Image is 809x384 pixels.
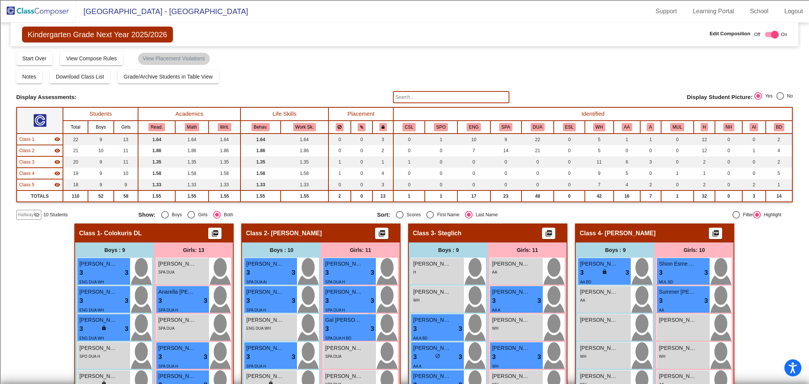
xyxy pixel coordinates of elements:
[372,179,393,190] td: 3
[614,134,640,145] td: 1
[393,134,424,145] td: 0
[640,121,661,134] th: Asian
[490,168,522,179] td: 0
[175,134,209,145] td: 1.64
[490,121,522,134] th: Academic Language
[44,211,68,218] span: 10 Students
[54,170,60,176] mat-icon: visibility
[138,53,209,65] mat-chip: View Placement Violations
[18,211,34,218] span: Hallway
[195,211,207,218] div: Girls
[114,190,138,202] td: 58
[457,190,490,202] td: 17
[54,148,60,154] mat-icon: visibility
[209,145,240,156] td: 1.86
[522,179,554,190] td: 0
[242,242,321,258] div: Boys : 10
[425,121,457,134] th: Speech Only
[19,136,35,143] span: Class 1
[754,31,760,38] span: Off
[246,230,267,237] span: Class 2
[640,168,661,179] td: 0
[209,179,240,190] td: 1.33
[434,230,462,237] span: - Steglich
[704,268,708,278] span: 3
[554,156,584,168] td: 0
[158,288,196,296] span: Anarella [PERSON_NAME] [PERSON_NAME]
[761,211,782,218] div: Highlight
[154,242,233,258] div: Girls: 13
[138,107,240,121] th: Academics
[351,134,372,145] td: 0
[371,268,374,278] span: 3
[625,268,629,278] span: 3
[711,230,720,240] mat-icon: picture_as_pdf
[218,123,231,131] button: Writ.
[138,211,371,219] mat-radio-group: Select an option
[328,156,351,168] td: 1
[351,156,372,168] td: 0
[715,168,742,179] td: 0
[34,212,40,218] mat-icon: visibility_off
[402,123,416,131] button: CSL
[425,145,457,156] td: 0
[372,145,393,156] td: 2
[16,94,77,101] span: Display Assessments:
[114,179,138,190] td: 9
[661,145,694,156] td: 0
[457,145,490,156] td: 7
[563,123,576,131] button: ESL
[715,121,742,134] th: Native Hawaiian
[88,156,114,168] td: 9
[434,123,448,131] button: SPO
[457,134,490,145] td: 10
[148,123,165,131] button: Read.
[694,156,715,168] td: 2
[63,107,138,121] th: Students
[593,123,605,131] button: WH
[585,145,614,156] td: 5
[246,268,250,278] span: 3
[351,121,372,134] th: Keep with students
[614,179,640,190] td: 4
[63,134,88,145] td: 22
[251,123,270,131] button: Behav.
[328,145,351,156] td: 0
[185,123,199,131] button: Math
[50,70,110,83] button: Download Class List
[281,156,328,168] td: 1.35
[715,179,742,190] td: 0
[393,91,509,103] input: Search...
[138,156,175,168] td: 1.35
[742,156,765,168] td: 0
[740,211,753,218] div: Filter
[754,92,793,102] mat-radio-group: Select an option
[240,145,280,156] td: 1.86
[209,168,240,179] td: 1.58
[209,156,240,168] td: 1.35
[138,145,175,156] td: 1.86
[490,134,522,145] td: 9
[240,179,280,190] td: 1.33
[79,230,100,237] span: Class 1
[467,123,481,131] button: ENG
[585,121,614,134] th: White
[56,74,104,80] span: Download Class List
[393,168,424,179] td: 0
[490,190,522,202] td: 23
[114,168,138,179] td: 10
[17,134,63,145] td: Hidden teacher - Colokuris DL
[694,121,715,134] th: Hispanic
[292,268,295,278] span: 3
[17,168,63,179] td: Hidden teacher - Kreamer
[585,134,614,145] td: 5
[118,70,219,83] button: Grade/Archive Students in Table View
[328,134,351,145] td: 0
[393,179,424,190] td: 0
[328,190,351,202] td: 2
[351,179,372,190] td: 0
[404,211,421,218] div: Scores
[63,145,88,156] td: 21
[434,211,459,218] div: First Name
[723,123,734,131] button: NH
